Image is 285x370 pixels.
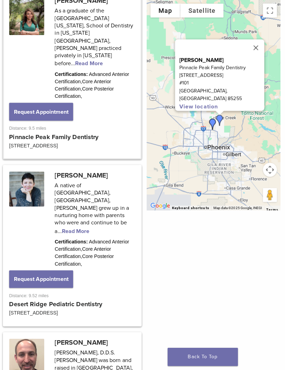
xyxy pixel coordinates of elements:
[11,102,75,119] button: Request Appointment
[149,199,172,208] img: Google
[180,55,264,63] p: [PERSON_NAME]
[213,204,262,207] span: Map data ©2025 Google, INEGI
[172,203,209,208] button: Keyboard shortcuts
[204,114,221,131] div: Dr. Greg Libby
[149,199,172,208] a: Open this area in Google Maps (opens a new window)
[262,161,276,175] button: Map camera controls
[180,71,264,78] p: [STREET_ADDRESS]
[180,63,264,71] p: Pinnacle Peak Family Dentistry
[11,267,75,285] button: Request Appointment
[266,205,278,209] a: Terms (opens in new tab)
[180,78,264,86] p: #101
[151,3,181,17] button: Show street map
[180,102,218,109] a: View location
[211,111,228,127] div: Dr. Sara Vizcarra
[247,39,264,55] button: Close
[168,344,238,362] a: Back To Top
[262,186,276,200] button: Drag Pegman onto the map to open Street View
[181,3,223,17] button: Show satellite imagery
[262,3,276,17] button: Toggle fullscreen view
[180,86,264,101] p: [GEOGRAPHIC_DATA], [GEOGRAPHIC_DATA] 85255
